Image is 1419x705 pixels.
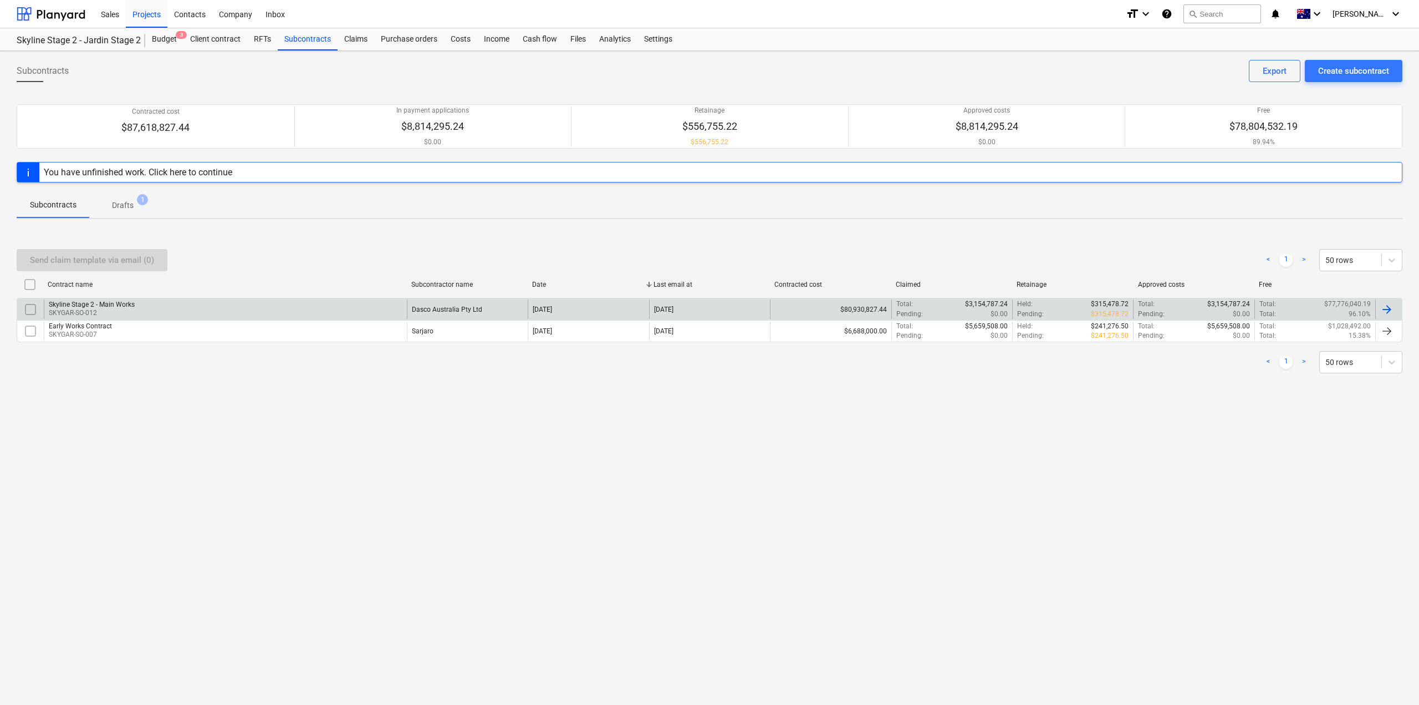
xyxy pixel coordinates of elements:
p: $315,478.72 [1091,310,1129,319]
a: Income [477,28,516,50]
p: Pending : [1017,331,1044,341]
p: $0.00 [991,310,1008,319]
i: keyboard_arrow_down [1389,7,1402,21]
p: Subcontracts [30,199,76,211]
p: Approved costs [956,106,1018,115]
p: Total : [896,322,913,331]
p: $315,478.72 [1091,300,1129,309]
p: $556,755.22 [682,120,737,133]
div: [DATE] [654,327,673,335]
a: Client contract [183,28,247,50]
p: Total : [1259,300,1276,309]
p: $1,028,492.00 [1328,322,1371,331]
div: [DATE] [533,327,552,335]
a: Previous page [1262,356,1275,369]
a: Claims [338,28,374,50]
a: Next page [1297,253,1310,267]
p: $78,804,532.19 [1229,120,1298,133]
div: $6,688,000.00 [770,322,891,341]
p: Free [1229,106,1298,115]
i: keyboard_arrow_down [1139,7,1152,21]
i: keyboard_arrow_down [1310,7,1324,21]
p: $5,659,508.00 [1207,322,1250,331]
a: Page 1 is your current page [1279,356,1293,369]
a: Subcontracts [278,28,338,50]
i: Knowledge base [1161,7,1172,21]
p: $556,755.22 [682,138,737,147]
a: Page 1 is your current page [1279,253,1293,267]
p: $5,659,508.00 [965,322,1008,331]
span: [PERSON_NAME] [1333,9,1388,18]
p: SKYGAR-SO-012 [49,308,135,318]
a: Analytics [593,28,637,50]
a: Cash flow [516,28,564,50]
p: Pending : [1138,331,1165,341]
div: Retainage [1017,281,1129,288]
a: Purchase orders [374,28,444,50]
div: [DATE] [654,306,673,313]
div: Sarjaro [412,327,433,335]
p: Total : [1259,331,1276,341]
p: In payment applications [396,106,469,115]
p: $241,276.50 [1091,322,1129,331]
p: $8,814,295.24 [956,120,1018,133]
div: $80,930,827.44 [770,300,891,318]
a: Previous page [1262,253,1275,267]
div: Export [1263,64,1287,78]
p: 15.38% [1349,331,1371,341]
p: Total : [1259,322,1276,331]
i: notifications [1270,7,1281,21]
p: Total : [896,300,913,309]
span: 1 [137,194,148,205]
p: Pending : [1138,310,1165,319]
p: Pending : [896,310,923,319]
p: $241,276.50 [1091,331,1129,341]
div: Last email at [654,281,766,288]
p: $0.00 [991,331,1008,341]
div: You have unfinished work. Click here to continue [44,167,232,177]
div: Early Works Contract [49,322,112,330]
a: Settings [637,28,679,50]
p: $3,154,787.24 [965,300,1008,309]
div: Approved costs [1138,281,1250,288]
i: format_size [1126,7,1139,21]
a: Files [564,28,593,50]
p: 96.10% [1349,310,1371,319]
p: $0.00 [1233,310,1250,319]
p: Pending : [896,331,923,341]
div: Chat Widget [1364,652,1419,705]
p: Retainage [682,106,737,115]
p: Drafts [112,200,134,211]
p: SKYGAR-SO-007 [49,330,112,339]
div: Budget [145,28,183,50]
div: Subcontractor name [411,281,524,288]
p: $87,618,827.44 [121,121,190,134]
button: Search [1183,4,1261,23]
p: Total : [1138,322,1155,331]
p: Held : [1017,322,1033,331]
a: Budget3 [145,28,183,50]
span: 3 [176,31,187,39]
p: $0.00 [1233,331,1250,341]
a: Costs [444,28,477,50]
p: $77,776,040.19 [1324,300,1371,309]
p: Total : [1259,310,1276,319]
p: $0.00 [396,138,469,147]
span: Subcontracts [17,64,69,78]
div: [DATE] [533,306,552,313]
a: Next page [1297,356,1310,369]
div: Contract name [48,281,402,288]
div: Contracted cost [774,281,887,288]
div: Dasco Australia Pty Ltd [412,306,482,313]
a: RFTs [247,28,278,50]
p: Contracted cost [121,107,190,116]
p: $8,814,295.24 [396,120,469,133]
